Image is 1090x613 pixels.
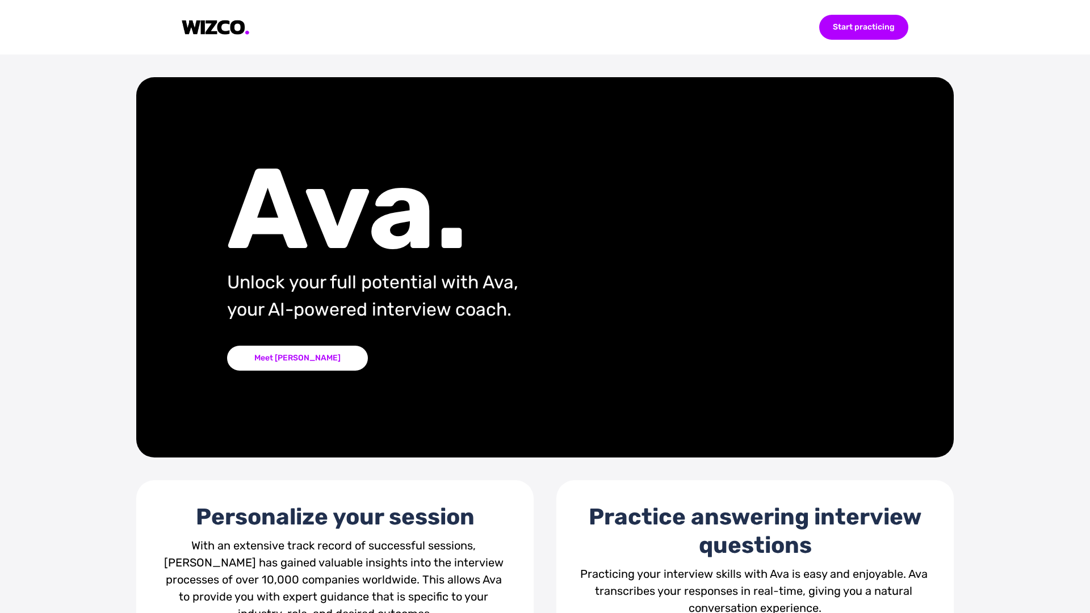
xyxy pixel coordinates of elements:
div: Unlock your full potential with Ava, your AI-powered interview coach. [227,268,618,323]
div: Ava. [227,164,618,255]
div: Meet [PERSON_NAME] [227,346,368,371]
div: Practice answering interview questions [579,503,931,560]
div: Personalize your session [159,503,511,531]
img: logo [182,20,250,35]
div: Start practicing [819,15,908,40]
